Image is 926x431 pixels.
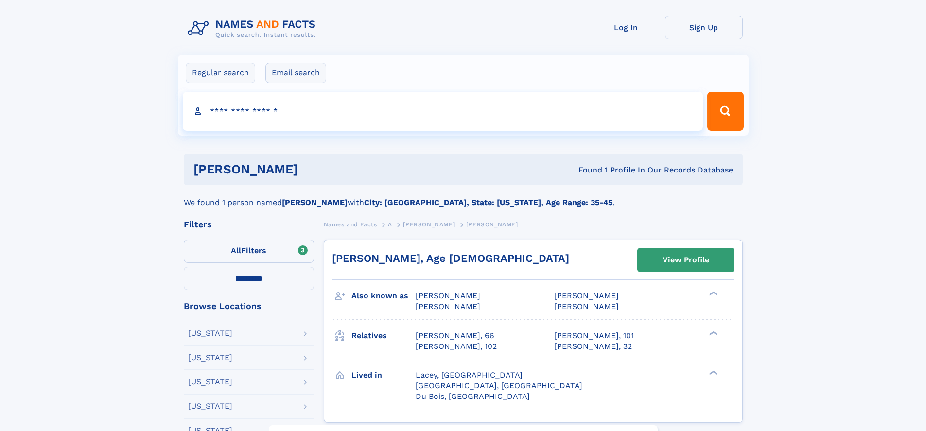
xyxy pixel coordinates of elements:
[416,291,480,300] span: [PERSON_NAME]
[188,329,232,337] div: [US_STATE]
[332,252,569,264] a: [PERSON_NAME], Age [DEMOGRAPHIC_DATA]
[587,16,665,39] a: Log In
[403,221,455,228] span: [PERSON_NAME]
[403,218,455,230] a: [PERSON_NAME]
[438,165,733,175] div: Found 1 Profile In Our Records Database
[707,92,743,131] button: Search Button
[184,220,314,229] div: Filters
[416,302,480,311] span: [PERSON_NAME]
[416,330,494,341] a: [PERSON_NAME], 66
[183,92,703,131] input: search input
[324,218,377,230] a: Names and Facts
[707,291,718,297] div: ❯
[416,341,497,352] a: [PERSON_NAME], 102
[231,246,241,255] span: All
[416,392,530,401] span: Du Bois, [GEOGRAPHIC_DATA]
[186,63,255,83] label: Regular search
[416,381,582,390] span: [GEOGRAPHIC_DATA], [GEOGRAPHIC_DATA]
[184,16,324,42] img: Logo Names and Facts
[554,330,634,341] a: [PERSON_NAME], 101
[663,249,709,271] div: View Profile
[665,16,743,39] a: Sign Up
[351,288,416,304] h3: Also known as
[388,221,392,228] span: A
[554,341,632,352] a: [PERSON_NAME], 32
[554,302,619,311] span: [PERSON_NAME]
[466,221,518,228] span: [PERSON_NAME]
[184,240,314,263] label: Filters
[364,198,612,207] b: City: [GEOGRAPHIC_DATA], State: [US_STATE], Age Range: 35-45
[193,163,438,175] h1: [PERSON_NAME]
[554,291,619,300] span: [PERSON_NAME]
[707,369,718,376] div: ❯
[388,218,392,230] a: A
[188,402,232,410] div: [US_STATE]
[282,198,348,207] b: [PERSON_NAME]
[184,302,314,310] div: Browse Locations
[184,185,743,208] div: We found 1 person named with .
[707,330,718,336] div: ❯
[188,354,232,362] div: [US_STATE]
[351,328,416,344] h3: Relatives
[351,367,416,383] h3: Lived in
[416,370,523,379] span: Lacey, [GEOGRAPHIC_DATA]
[188,378,232,386] div: [US_STATE]
[638,248,734,272] a: View Profile
[265,63,326,83] label: Email search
